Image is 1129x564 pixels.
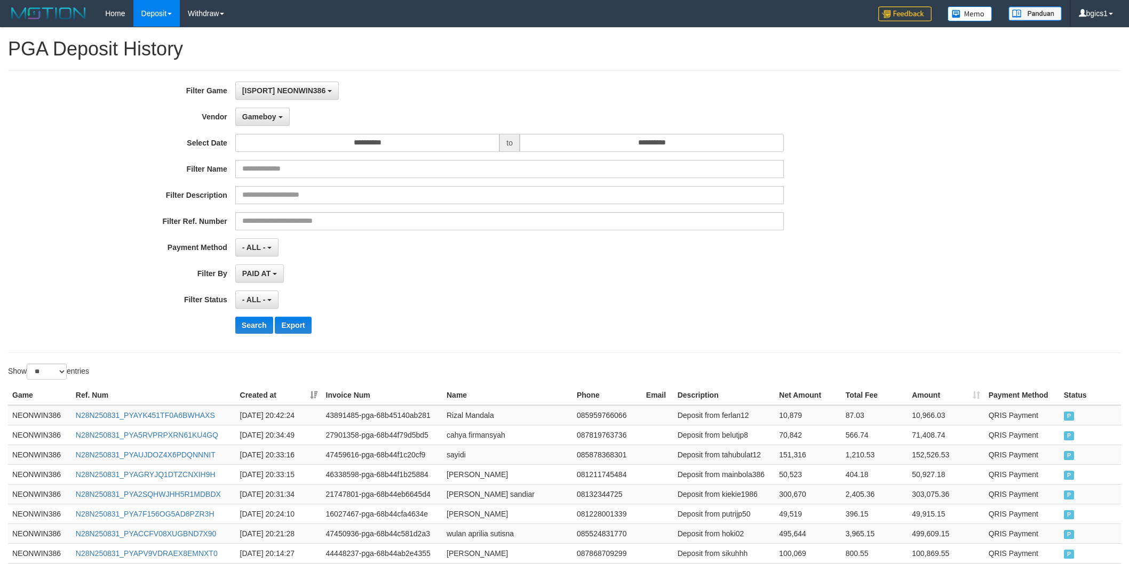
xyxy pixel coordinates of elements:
button: - ALL - [235,291,279,309]
a: N28N250831_PYA5RVPRPXRN61KU4GQ [76,431,218,439]
th: Name [442,385,573,405]
td: Deposit from putrijp50 [673,504,775,523]
th: Game [8,385,71,405]
td: 2,405.36 [841,484,908,504]
button: PAID AT [235,264,284,283]
button: Search [235,317,273,334]
td: NEONWIN386 [8,464,71,484]
td: sayidi [442,445,573,464]
td: QRIS Payment [984,504,1060,523]
td: QRIS Payment [984,543,1060,563]
td: 087868709299 [573,543,642,563]
td: 303,075.36 [908,484,984,504]
td: [DATE] 20:21:28 [236,523,322,543]
td: 1,210.53 [841,445,908,464]
td: 50,927.18 [908,464,984,484]
span: [ISPORT] NEONWIN386 [242,86,325,95]
td: 152,526.53 [908,445,984,464]
td: Deposit from tahubulat12 [673,445,775,464]
td: Deposit from hoki02 [673,523,775,543]
td: QRIS Payment [984,405,1060,425]
td: Deposit from belutjp8 [673,425,775,445]
span: PAID [1064,550,1075,559]
td: 404.18 [841,464,908,484]
td: 081228001339 [573,504,642,523]
span: Gameboy [242,112,276,121]
a: N28N250831_PYAYK451TF0A6BWHAXS [76,411,215,420]
th: Status [1060,385,1121,405]
span: - ALL - [242,295,266,304]
td: QRIS Payment [984,484,1060,504]
td: 47450936-pga-68b44c581d2a3 [322,523,442,543]
th: Ref. Num [71,385,236,405]
span: to [499,134,520,152]
td: 47459616-pga-68b44f1c20cf9 [322,445,442,464]
td: 87.03 [841,405,908,425]
th: Created at: activate to sort column ascending [236,385,322,405]
td: 151,316 [775,445,841,464]
td: 49,519 [775,504,841,523]
td: 21747801-pga-68b44eb6645d4 [322,484,442,504]
td: QRIS Payment [984,445,1060,464]
img: panduan.png [1008,6,1062,21]
td: Deposit from sikuhhh [673,543,775,563]
td: NEONWIN386 [8,445,71,464]
td: NEONWIN386 [8,504,71,523]
span: - ALL - [242,243,266,252]
td: Rizal Mandala [442,405,573,425]
td: 800.55 [841,543,908,563]
td: 499,609.15 [908,523,984,543]
a: N28N250831_PYAPV9VDRAEX8EMNXT0 [76,549,218,558]
td: [PERSON_NAME] [442,464,573,484]
img: Button%20Memo.svg [948,6,992,21]
td: 16027467-pga-68b44cfa4634e [322,504,442,523]
td: [DATE] 20:34:49 [236,425,322,445]
td: 566.74 [841,425,908,445]
td: NEONWIN386 [8,484,71,504]
td: 396.15 [841,504,908,523]
td: 50,523 [775,464,841,484]
td: 100,869.55 [908,543,984,563]
td: NEONWIN386 [8,405,71,425]
td: NEONWIN386 [8,425,71,445]
td: QRIS Payment [984,523,1060,543]
td: [PERSON_NAME] [442,543,573,563]
span: PAID [1064,431,1075,440]
th: Total Fee [841,385,908,405]
td: Deposit from kiekie1986 [673,484,775,504]
td: 46338598-pga-68b44f1b25884 [322,464,442,484]
img: Feedback.jpg [878,6,932,21]
td: [DATE] 20:14:27 [236,543,322,563]
th: Amount: activate to sort column ascending [908,385,984,405]
h1: PGA Deposit History [8,38,1121,60]
button: Gameboy [235,108,290,126]
td: 085524831770 [573,523,642,543]
td: 49,915.15 [908,504,984,523]
a: N28N250831_PYA7F156OG5AD8PZR3H [76,510,214,518]
th: Description [673,385,775,405]
td: 44448237-pga-68b44ab2e4355 [322,543,442,563]
td: 43891485-pga-68b45140ab281 [322,405,442,425]
td: 70,842 [775,425,841,445]
img: MOTION_logo.png [8,5,89,21]
td: 495,644 [775,523,841,543]
td: [DATE] 20:42:24 [236,405,322,425]
a: N28N250831_PYAUJDOZ4X6PDQNNNIT [76,450,216,459]
td: 27901358-pga-68b44f79d5bd5 [322,425,442,445]
td: [PERSON_NAME] [442,504,573,523]
td: 10,879 [775,405,841,425]
td: 71,408.74 [908,425,984,445]
label: Show entries [8,364,89,380]
td: 100,069 [775,543,841,563]
td: 3,965.15 [841,523,908,543]
td: [DATE] 20:24:10 [236,504,322,523]
span: PAID [1064,412,1075,421]
th: Net Amount [775,385,841,405]
td: 10,966.03 [908,405,984,425]
span: PAID [1064,490,1075,499]
td: cahya firmansyah [442,425,573,445]
td: QRIS Payment [984,464,1060,484]
th: Invoice Num [322,385,442,405]
td: Deposit from mainbola386 [673,464,775,484]
td: wulan aprilia sutisna [442,523,573,543]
